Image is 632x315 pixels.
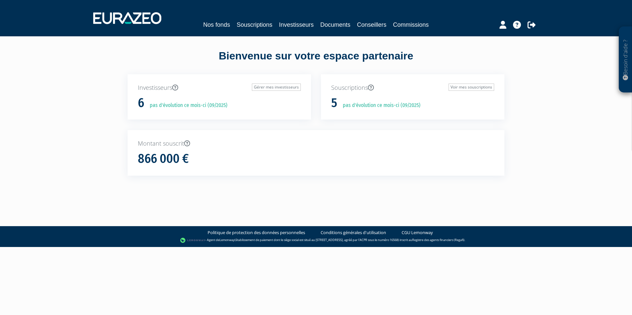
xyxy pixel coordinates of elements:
p: Souscriptions [331,84,494,92]
a: Conditions générales d'utilisation [321,229,386,236]
a: Investisseurs [279,20,314,29]
div: - Agent de (établissement de paiement dont le siège social est situé au [STREET_ADDRESS], agréé p... [7,237,625,244]
a: Lemonway [219,238,235,242]
a: Commissions [393,20,429,29]
a: Registre des agents financiers (Regafi) [412,238,464,242]
p: Montant souscrit [138,139,494,148]
a: Nos fonds [203,20,230,29]
a: Souscriptions [237,20,272,29]
a: Politique de protection des données personnelles [208,229,305,236]
a: Conseillers [357,20,386,29]
a: Gérer mes investisseurs [252,84,301,91]
h1: 866 000 € [138,152,189,166]
a: Documents [320,20,350,29]
a: CGU Lemonway [402,229,433,236]
p: pas d'évolution ce mois-ci (09/2025) [338,102,420,109]
a: Voir mes souscriptions [449,84,494,91]
h1: 6 [138,96,144,110]
img: logo-lemonway.png [180,237,206,244]
img: 1732889491-logotype_eurazeo_blanc_rvb.png [93,12,161,24]
p: pas d'évolution ce mois-ci (09/2025) [145,102,227,109]
div: Bienvenue sur votre espace partenaire [123,49,509,74]
p: Besoin d'aide ? [622,30,629,89]
h1: 5 [331,96,337,110]
p: Investisseurs [138,84,301,92]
